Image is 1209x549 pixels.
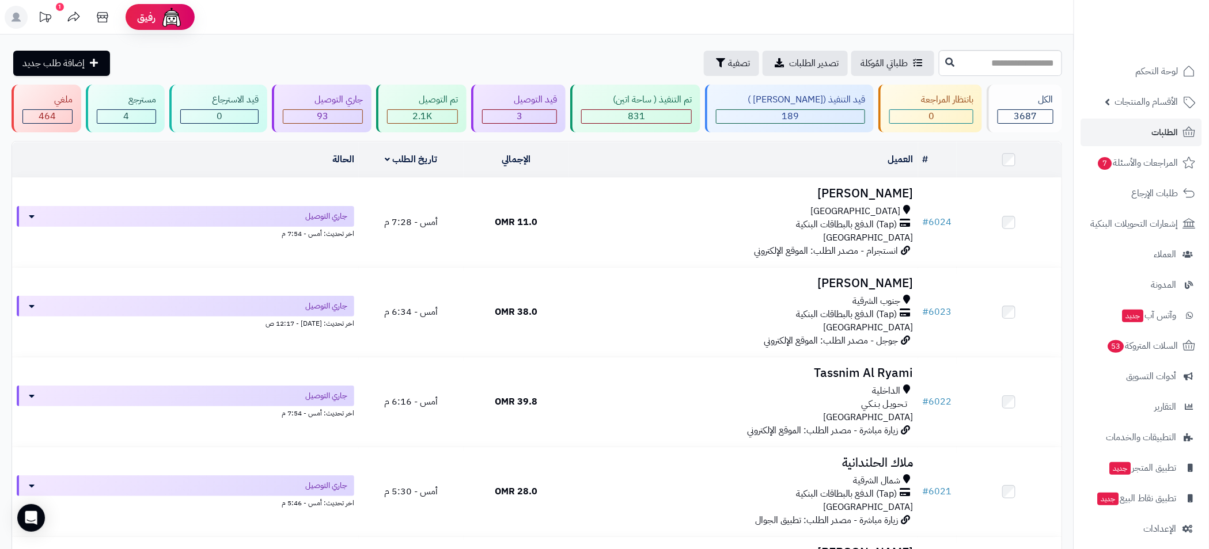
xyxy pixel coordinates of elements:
span: أمس - 7:28 م [384,215,438,229]
span: رفيق [137,10,156,24]
span: [GEOGRAPHIC_DATA] [824,410,914,424]
a: الإجمالي [502,152,530,166]
span: تطبيق المتجر [1109,460,1177,476]
a: #6022 [923,395,952,409]
h3: [PERSON_NAME] [573,277,914,290]
span: شمال الشرقية [854,474,901,487]
span: الإعدادات [1144,521,1177,537]
span: جنوب الشرقية [853,295,901,308]
a: ملغي 464 [9,85,84,132]
span: جاري التوصيل [305,211,347,222]
img: ai-face.png [160,6,183,29]
div: 93 [283,110,362,123]
div: قيد الاسترجاع [180,93,259,106]
span: # [923,215,929,229]
h3: Tassnim Al Ryami [573,367,914,380]
span: أدوات التسويق [1127,368,1177,384]
span: إشعارات التحويلات البنكية [1091,216,1178,232]
span: [GEOGRAPHIC_DATA] [824,500,914,514]
a: تطبيق المتجرجديد [1081,454,1202,482]
span: المدونة [1151,277,1177,293]
div: مسترجع [97,93,156,106]
span: أمس - 5:30 م [384,485,438,498]
span: جاري التوصيل [305,300,347,312]
a: # [923,152,928,166]
span: # [923,485,929,498]
span: أمس - 6:34 م [384,305,438,319]
span: [GEOGRAPHIC_DATA] [824,231,914,245]
span: أمس - 6:16 م [384,395,438,409]
a: قيد التوصيل 3 [469,85,568,132]
a: الحالة [332,152,354,166]
a: إشعارات التحويلات البنكية [1081,210,1202,238]
div: ملغي [22,93,73,106]
button: تصفية [704,51,759,76]
a: تحديثات المنصة [31,6,59,32]
a: تصدير الطلبات [763,51,848,76]
div: الكل [998,93,1053,106]
span: جوجل - مصدر الطلب: الموقع الإلكتروني [764,334,899,348]
span: 28.0 OMR [495,485,537,498]
a: تطبيق نقاط البيعجديد [1081,485,1202,512]
a: المدونة [1081,271,1202,299]
a: طلباتي المُوكلة [851,51,934,76]
a: وآتس آبجديد [1081,302,1202,329]
div: تم التوصيل [387,93,458,106]
a: جاري التوصيل 93 [270,85,374,132]
div: اخر تحديث: أمس - 7:54 م [17,227,354,239]
a: قيد التنفيذ ([PERSON_NAME] ) 189 [703,85,876,132]
span: وآتس آب [1121,307,1177,323]
span: إضافة طلب جديد [22,56,85,70]
span: طلباتي المُوكلة [861,56,908,70]
div: تم التنفيذ ( ساحة اتين) [581,93,692,106]
div: 1 [56,3,64,11]
span: 831 [628,109,645,123]
span: 11.0 OMR [495,215,537,229]
a: العميل [888,152,914,166]
a: المراجعات والأسئلة7 [1081,149,1202,177]
span: 39.8 OMR [495,395,537,409]
span: لوحة التحكم [1136,63,1178,79]
span: الطلبات [1152,124,1178,140]
span: 53 [1108,340,1125,353]
div: 0 [890,110,973,123]
span: جاري التوصيل [305,480,347,491]
span: جديد [1123,310,1144,322]
span: (Tap) الدفع بالبطاقات البنكية [797,487,897,501]
div: قيد التنفيذ ([PERSON_NAME] ) [716,93,865,106]
span: (Tap) الدفع بالبطاقات البنكية [797,308,897,321]
a: السلات المتروكة53 [1081,332,1202,360]
span: التطبيقات والخدمات [1106,429,1177,445]
span: تـحـويـل بـنـكـي [862,398,908,411]
span: 3687 [1014,109,1037,123]
a: #6023 [923,305,952,319]
span: الأقسام والمنتجات [1115,94,1178,110]
span: السلات المتروكة [1107,338,1178,354]
div: 831 [582,110,691,123]
span: جديد [1110,462,1131,475]
div: اخر تحديث: أمس - 7:54 م [17,406,354,418]
a: أدوات التسويق [1081,363,1202,390]
span: تصفية [728,56,750,70]
a: قيد الاسترجاع 0 [167,85,270,132]
div: 464 [23,110,72,123]
span: طلبات الإرجاع [1132,185,1178,201]
a: تاريخ الطلب [385,152,438,166]
span: 0 [928,109,934,123]
span: التقارير [1155,399,1177,415]
h3: ملاك الحلندانية [573,456,914,470]
span: العملاء [1154,246,1177,262]
span: جاري التوصيل [305,390,347,402]
a: الكل3687 [984,85,1064,132]
span: 189 [782,109,799,123]
a: مسترجع 4 [84,85,167,132]
div: اخر تحديث: [DATE] - 12:17 ص [17,317,354,329]
span: 7 [1098,157,1113,170]
div: اخر تحديث: أمس - 5:46 م [17,496,354,508]
a: تم التوصيل 2.1K [374,85,469,132]
img: logo-2.png [1131,12,1198,36]
span: 4 [124,109,130,123]
a: #6021 [923,485,952,498]
span: تصدير الطلبات [789,56,839,70]
a: #6024 [923,215,952,229]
